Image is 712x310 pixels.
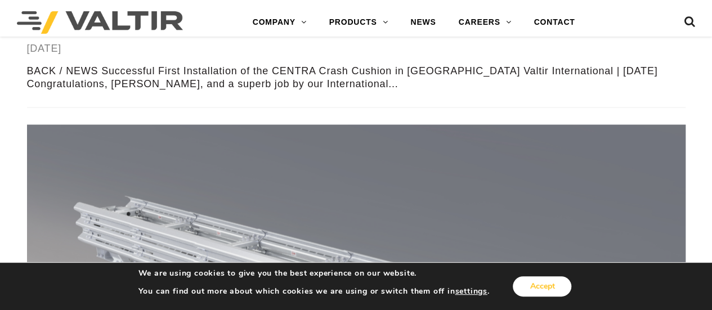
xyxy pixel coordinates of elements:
a: CAREERS [447,11,523,34]
button: Accept [513,276,571,296]
a: CONTACT [522,11,586,34]
p: You can find out more about which cookies we are using or switch them off in . [138,286,490,296]
a: COMPANY [241,11,318,34]
a: PRODUCTS [318,11,400,34]
a: [DATE] [27,43,61,54]
a: NEWS [399,11,447,34]
div: BACK / NEWS Successful First Installation of the CENTRA Crash Cushion in [GEOGRAPHIC_DATA] Valtir... [27,64,686,91]
img: Valtir [17,11,183,34]
button: settings [455,286,487,296]
p: We are using cookies to give you the best experience on our website. [138,268,490,278]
